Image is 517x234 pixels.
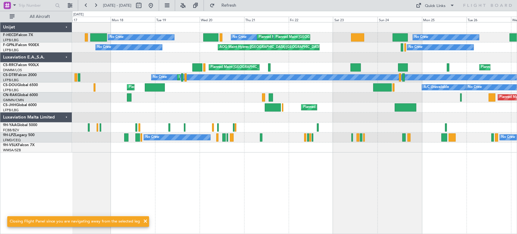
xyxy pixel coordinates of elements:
a: LFPB/LBG [3,78,19,82]
a: 9H-VSLKFalcon 7X [3,143,35,147]
a: LFPB/LBG [3,88,19,92]
a: WMSA/SZB [3,148,21,152]
a: LFPB/LBG [3,38,19,42]
a: LFPB/LBG [3,108,19,112]
span: CS-JHH [3,103,16,107]
a: CN-RAKGlobal 6000 [3,93,38,97]
div: Wed 20 [200,17,244,22]
a: CS-JHHGlobal 6000 [3,103,37,107]
span: CS-RRC [3,63,16,67]
div: Planned Maint [GEOGRAPHIC_DATA] ([GEOGRAPHIC_DATA]) [210,63,306,72]
div: Planned Maint [GEOGRAPHIC_DATA] ([GEOGRAPHIC_DATA]) [276,33,371,42]
div: No Crew [468,83,482,92]
div: No Crew [501,133,515,142]
div: [DATE] [73,12,84,17]
div: Planned Maint [GEOGRAPHIC_DATA] ([GEOGRAPHIC_DATA]) [303,103,398,112]
a: FCBB/BZV [3,128,19,132]
a: CS-RRCFalcon 900LX [3,63,39,67]
a: LFPB/LBG [3,48,19,52]
a: 9H-YAAGlobal 5000 [3,123,37,127]
div: Sun 17 [66,17,111,22]
div: A/C Unavailable [423,83,449,92]
span: F-HECD [3,33,16,37]
div: Quick Links [425,3,446,9]
a: 9H-LPZLegacy 500 [3,133,35,137]
div: No Crew [110,33,124,42]
span: 9H-VSLK [3,143,18,147]
span: CN-RAK [3,93,17,97]
a: CS-DOUGlobal 6500 [3,83,38,87]
div: Thu 21 [244,17,289,22]
div: No Crew [233,33,247,42]
a: GMMN/CMN [3,98,24,102]
span: CS-DOU [3,83,17,87]
a: CS-DTRFalcon 2000 [3,73,37,77]
div: Tue 26 [466,17,511,22]
a: DNMM/LOS [3,68,22,72]
button: All Aircraft [7,12,66,22]
div: Planned Maint Sofia [179,73,210,82]
a: F-HECDFalcon 7X [3,33,33,37]
span: [DATE] - [DATE] [103,3,131,8]
button: Refresh [207,1,243,10]
div: Closing Flight Panel since you are navigating away from the selected leg [10,219,140,225]
div: No Crew [97,43,111,52]
div: Planned Maint [GEOGRAPHIC_DATA] ([GEOGRAPHIC_DATA]) [259,33,354,42]
span: All Aircraft [16,15,64,19]
div: Planned Maint [GEOGRAPHIC_DATA] ([GEOGRAPHIC_DATA]) [129,83,224,92]
div: Sun 24 [377,17,422,22]
div: AOG Maint Hyères ([GEOGRAPHIC_DATA]-[GEOGRAPHIC_DATA]) [220,43,322,52]
div: Mon 25 [422,17,466,22]
div: Sat 23 [333,17,377,22]
div: No Crew [409,43,423,52]
span: F-GPNJ [3,43,16,47]
input: Trip Number [18,1,53,10]
div: No Crew [145,133,159,142]
div: No Crew [153,73,167,82]
button: Quick Links [413,1,458,10]
div: No Crew [414,33,428,42]
div: Fri 22 [289,17,333,22]
span: Refresh [216,3,241,8]
span: CS-DTR [3,73,16,77]
a: LFMD/CEQ [3,138,21,142]
span: 9H-YAA [3,123,17,127]
span: 9H-LPZ [3,133,15,137]
a: F-GPNJFalcon 900EX [3,43,39,47]
div: Mon 18 [111,17,155,22]
div: Tue 19 [155,17,200,22]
